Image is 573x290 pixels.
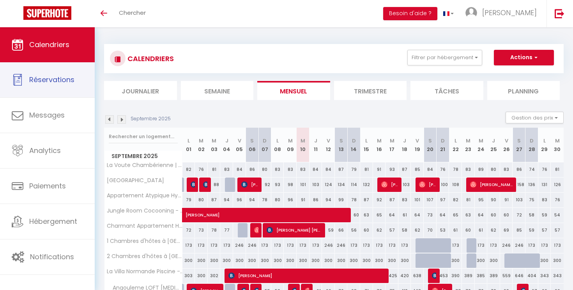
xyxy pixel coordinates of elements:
[352,137,356,144] abbr: D
[360,238,373,253] div: 173
[398,193,411,207] div: 83
[551,238,564,253] div: 173
[538,178,551,192] div: 131
[494,50,554,65] button: Actions
[271,178,284,192] div: 93
[258,178,271,192] div: 92
[106,208,184,214] span: Jungle Room Cocooning - Atypique - Spacieux - WIFI
[449,128,462,162] th: 22
[335,223,348,237] div: 66
[220,128,233,162] th: 04
[284,253,297,268] div: 300
[517,137,521,144] abbr: S
[228,268,387,283] span: [PERSON_NAME]
[492,137,495,144] abbr: J
[555,9,564,18] img: logout
[109,130,178,144] input: Rechercher un logement...
[208,238,221,253] div: 173
[182,269,195,283] div: 303
[246,128,259,162] th: 06
[487,253,500,268] div: 300
[525,178,538,192] div: 136
[437,193,449,207] div: 97
[538,208,551,222] div: 59
[360,178,373,192] div: 132
[220,253,233,268] div: 300
[475,238,488,253] div: 173
[551,128,564,162] th: 30
[449,178,462,192] div: 108
[195,238,208,253] div: 173
[513,128,525,162] th: 27
[182,162,195,177] div: 82
[195,128,208,162] th: 02
[360,193,373,207] div: 87
[246,193,259,207] div: 94
[416,137,419,144] abbr: V
[195,193,208,207] div: 80
[271,128,284,162] th: 08
[195,223,208,237] div: 73
[360,128,373,162] th: 15
[250,137,254,144] abbr: S
[297,162,309,177] div: 83
[347,178,360,192] div: 114
[335,178,348,192] div: 134
[386,223,398,237] div: 57
[104,151,182,162] span: Septembre 2025
[347,253,360,268] div: 300
[487,269,500,283] div: 389
[373,223,386,237] div: 62
[398,253,411,268] div: 300
[182,253,195,268] div: 300
[506,112,564,123] button: Gestion des prix
[284,128,297,162] th: 09
[195,269,208,283] div: 300
[322,253,335,268] div: 300
[487,238,500,253] div: 173
[182,208,195,223] a: [PERSON_NAME]
[500,269,513,283] div: 559
[462,128,475,162] th: 23
[500,193,513,207] div: 91
[383,7,437,20] button: Besoin d'aide ?
[500,208,513,222] div: 60
[23,6,71,20] img: Super Booking
[487,162,500,177] div: 80
[322,162,335,177] div: 84
[106,269,184,274] span: La Villa Normande Piscine - Spa
[424,162,437,177] div: 84
[475,253,488,268] div: 300
[411,128,424,162] th: 19
[208,253,221,268] div: 300
[126,50,174,67] h3: CALENDRIERS
[411,193,424,207] div: 101
[390,137,394,144] abbr: M
[538,162,551,177] div: 76
[322,128,335,162] th: 12
[487,81,560,100] li: Planning
[462,223,475,237] div: 60
[462,193,475,207] div: 81
[220,162,233,177] div: 83
[322,223,335,237] div: 59
[309,128,322,162] th: 11
[241,177,258,192] span: [PERSON_NAME]
[119,9,146,17] span: Chercher
[297,238,309,253] div: 173
[30,252,74,262] span: Notifications
[437,178,449,192] div: 100
[386,128,398,162] th: 17
[208,178,221,192] div: 88
[233,128,246,162] th: 05
[360,253,373,268] div: 300
[258,253,271,268] div: 300
[309,238,322,253] div: 173
[373,253,386,268] div: 300
[191,177,195,192] span: [PERSON_NAME]
[263,137,267,144] abbr: D
[29,110,65,120] span: Messages
[505,137,508,144] abbr: V
[424,193,437,207] div: 107
[347,162,360,177] div: 79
